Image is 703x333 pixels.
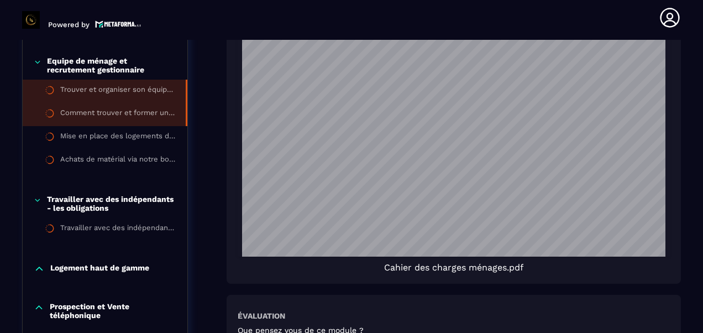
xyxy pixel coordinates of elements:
span: Cahier des charges ménages.pdf [384,262,523,273]
img: logo-branding [22,11,40,29]
div: Achats de matérial via notre boutique PrestaHome [60,155,176,167]
p: Powered by [48,20,90,29]
h6: Évaluation [238,311,285,320]
div: Trouver et organiser son équipe de ménage [60,85,175,97]
p: Prospection et Vente téléphonique [50,302,176,320]
div: Travailler avec des indépendants - les obligations [60,223,176,236]
img: logo [95,19,141,29]
div: Comment trouver et former un gestionnaire pour vos logements [60,108,175,121]
p: Travailler avec des indépendants - les obligations [47,195,176,212]
div: Mise en place des logements dans votre conciergerie [60,132,176,144]
p: Logement haut de gamme [50,263,149,274]
p: Equipe de ménage et recrutement gestionnaire [47,56,176,74]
